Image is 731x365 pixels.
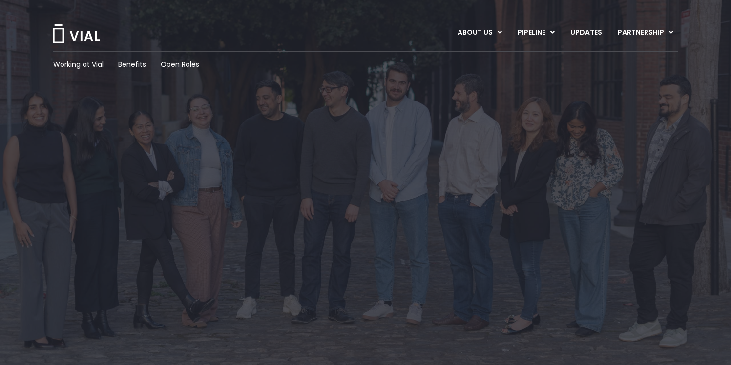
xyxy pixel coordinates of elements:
a: PIPELINEMenu Toggle [510,24,562,41]
a: Working at Vial [53,60,104,70]
a: Open Roles [161,60,199,70]
a: Benefits [118,60,146,70]
a: UPDATES [563,24,609,41]
a: PARTNERSHIPMenu Toggle [610,24,681,41]
a: ABOUT USMenu Toggle [450,24,509,41]
img: Vial Logo [52,24,101,43]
